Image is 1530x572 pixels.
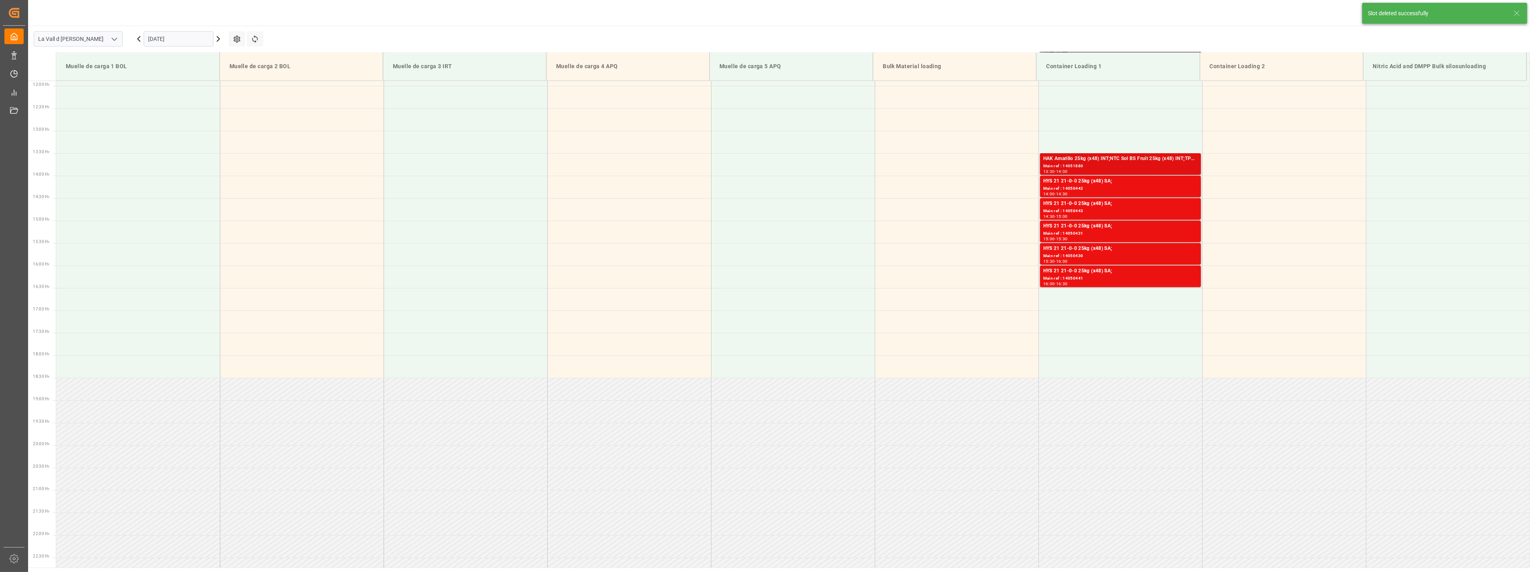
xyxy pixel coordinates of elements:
[553,59,703,74] div: Muelle de carga 4 APQ
[33,127,49,132] span: 13:00 Hr
[33,150,49,154] span: 13:30 Hr
[1055,170,1056,173] div: -
[144,31,213,47] input: DD.MM.YYYY
[33,509,49,513] span: 21:30 Hr
[34,31,123,47] input: Type to search/select
[33,419,49,424] span: 19:30 Hr
[1055,192,1056,196] div: -
[1043,222,1198,230] div: HYS 21 21-0-0 25kg (x48) SA;
[1043,59,1193,74] div: Container Loading 1
[108,33,120,45] button: open menu
[1043,192,1055,196] div: 14:00
[1055,215,1056,218] div: -
[1056,282,1068,286] div: 16:30
[33,172,49,176] span: 14:00 Hr
[33,262,49,266] span: 16:00 Hr
[33,217,49,221] span: 15:00 Hr
[1043,253,1198,260] div: Main ref : 14050430
[1056,170,1068,173] div: 14:00
[33,464,49,469] span: 20:30 Hr
[1043,245,1198,253] div: HYS 21 21-0-0 25kg (x48) SA;
[1043,237,1055,241] div: 15:00
[33,239,49,244] span: 15:30 Hr
[1207,59,1357,74] div: Container Loading 2
[1055,282,1056,286] div: -
[33,397,49,401] span: 19:00 Hr
[390,59,540,74] div: Muelle de carga 3 IRT
[1043,177,1198,185] div: HYS 21 21-0-0 25kg (x48) SA;
[1043,185,1198,192] div: Main ref : 14050442
[33,554,49,558] span: 22:30 Hr
[1043,170,1055,173] div: 13:30
[33,82,49,87] span: 12:00 Hr
[1043,215,1055,218] div: 14:30
[1043,282,1055,286] div: 16:00
[1370,59,1520,74] div: Nitric Acid and DMPP Bulk silosunloading
[1043,230,1198,237] div: Main ref : 14050431
[33,195,49,199] span: 14:30 Hr
[1043,155,1198,163] div: HAK Amarillo 25kg (x48) INT;NTC Sol BS Fruit 25kg (x48) INT;TPL Sol Boost 15kg (x24) [PERSON_NAME...
[63,59,213,74] div: Muelle de carga 1 BOL
[1043,267,1198,275] div: HYS 21 21-0-0 25kg (x48) SA;
[716,59,866,74] div: Muelle de carga 5 APQ
[33,307,49,311] span: 17:00 Hr
[1368,9,1506,18] div: Slot deleted successfully
[1056,237,1068,241] div: 15:30
[1055,237,1056,241] div: -
[33,374,49,379] span: 18:30 Hr
[1043,275,1198,282] div: Main ref : 14050441
[880,59,1030,74] div: Bulk Material loading
[1043,260,1055,263] div: 15:30
[33,531,49,536] span: 22:00 Hr
[1056,260,1068,263] div: 16:00
[1056,215,1068,218] div: 15:00
[1056,192,1068,196] div: 14:30
[33,105,49,109] span: 12:30 Hr
[1043,163,1198,170] div: Main ref : 14051880
[33,487,49,491] span: 21:00 Hr
[33,329,49,334] span: 17:30 Hr
[1043,200,1198,208] div: HYS 21 21-0-0 25kg (x48) SA;
[1055,260,1056,263] div: -
[1043,208,1198,215] div: Main ref : 14050443
[33,442,49,446] span: 20:00 Hr
[226,59,376,74] div: Muelle de carga 2 BOL
[33,284,49,289] span: 16:30 Hr
[33,352,49,356] span: 18:00 Hr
